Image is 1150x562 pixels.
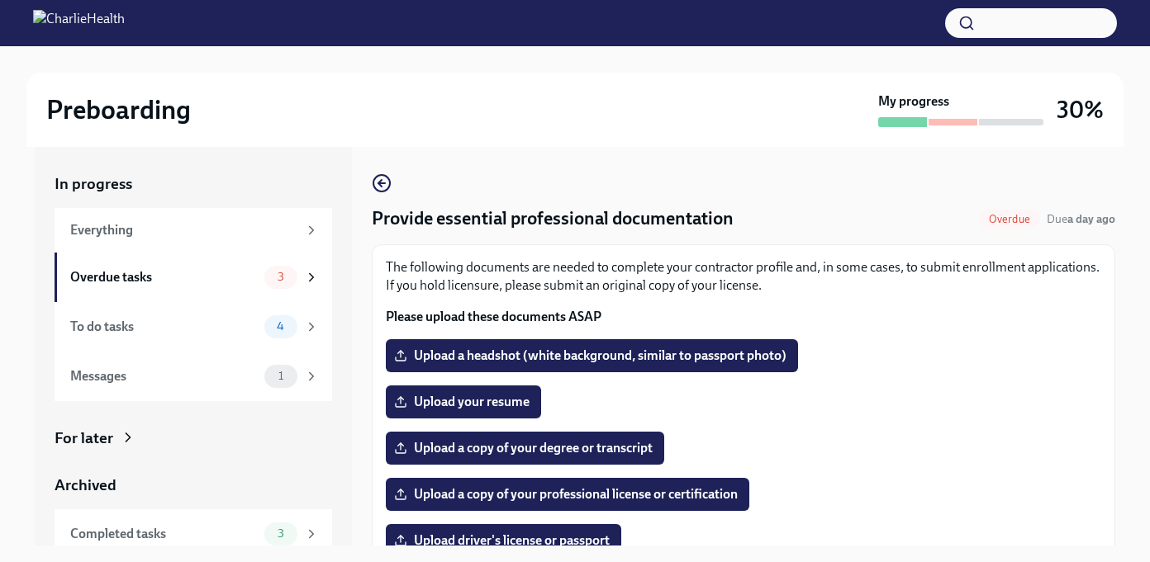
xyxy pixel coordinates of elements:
[70,318,258,336] div: To do tasks
[1057,95,1104,125] h3: 30%
[979,213,1040,225] span: Overdue
[1047,211,1115,227] span: September 14th, 2025 08:00
[386,339,798,372] label: Upload a headshot (white background, similar to passport photo)
[386,478,749,511] label: Upload a copy of your professional license or certification
[386,432,664,465] label: Upload a copy of your degree or transcript
[70,221,297,239] div: Everything
[33,10,125,36] img: CharlieHealth
[268,527,294,540] span: 3
[55,509,332,559] a: Completed tasks3
[386,385,541,418] label: Upload your resume
[46,93,191,126] h2: Preboarding
[55,208,332,253] a: Everything
[55,475,332,496] a: Archived
[397,486,738,503] span: Upload a copy of your professional license or certification
[55,253,332,302] a: Overdue tasks3
[1047,212,1115,226] span: Due
[70,367,258,385] div: Messages
[70,268,258,286] div: Overdue tasks
[386,258,1101,295] p: The following documents are needed to complete your contractor profile and, in some cases, to sub...
[70,525,258,543] div: Completed tasks
[55,302,332,352] a: To do tasks4
[386,309,601,324] strong: Please upload these documents ASAP
[55,173,332,195] a: In progress
[55,352,332,401] a: Messages1
[1067,212,1115,226] strong: a day ago
[55,427,332,449] a: For later
[268,370,293,382] span: 1
[268,271,294,283] span: 3
[397,532,610,549] span: Upload driver's license or passport
[878,92,949,111] strong: My progress
[397,440,653,456] span: Upload a copy of your degree or transcript
[372,206,734,231] h4: Provide essential professional documentation
[55,427,113,449] div: For later
[386,524,621,557] label: Upload driver's license or passport
[397,347,786,364] span: Upload a headshot (white background, similar to passport photo)
[397,394,530,410] span: Upload your resume
[267,320,294,333] span: 4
